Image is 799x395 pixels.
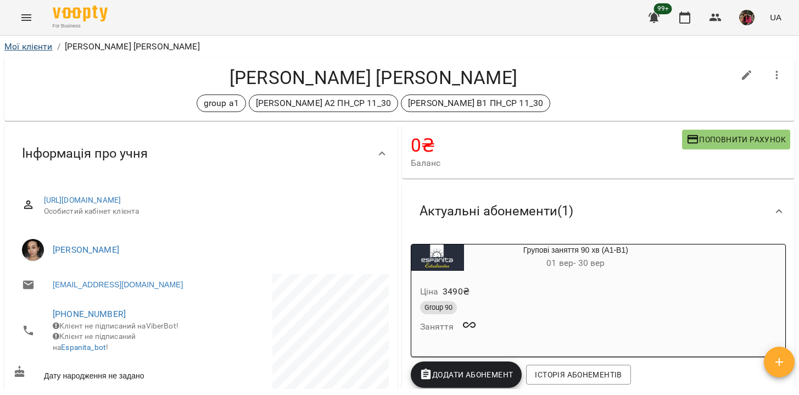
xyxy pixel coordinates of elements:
span: Клієнт не підписаний на ! [53,332,136,352]
span: Додати Абонемент [420,368,513,381]
h4: 0 ₴ [411,134,682,157]
h6: Заняття [420,319,454,335]
span: Актуальні абонементи ( 1 ) [420,203,573,220]
div: Групові заняття 90 хв (А1-В1) [411,244,464,271]
li: / [57,40,60,53]
div: Інформація про учня [4,125,398,182]
p: [PERSON_NAME] В1 ПН_СР 11_30 [408,97,543,110]
a: [PERSON_NAME] [53,244,119,255]
svg: Необмежені відвідування [463,319,476,332]
button: Поповнити рахунок [682,130,790,149]
h6: Ціна [420,284,439,299]
div: Актуальні абонементи(1) [402,183,795,240]
h4: [PERSON_NAME] [PERSON_NAME] [13,66,734,89]
span: 01 вер - 30 вер [546,258,605,268]
div: group a1 [197,94,246,112]
button: Menu [13,4,40,31]
p: [PERSON_NAME] [PERSON_NAME] [65,40,200,53]
a: Мої клієнти [4,41,53,52]
div: [PERSON_NAME] В1 ПН_СР 11_30 [401,94,550,112]
a: [EMAIL_ADDRESS][DOMAIN_NAME] [53,279,183,290]
p: group a1 [204,97,239,110]
span: UA [770,12,781,23]
span: Баланс [411,157,682,170]
span: Особистий кабінет клієнта [44,206,380,217]
p: [PERSON_NAME] А2 ПН_СР 11_30 [256,97,391,110]
div: Групові заняття 90 хв (А1-В1) [464,244,688,271]
span: 99+ [654,3,672,14]
button: Історія абонементів [526,365,630,385]
a: [URL][DOMAIN_NAME] [44,196,121,204]
div: [PERSON_NAME] А2 ПН_СР 11_30 [249,94,398,112]
img: Тимченко Вікторія [22,239,44,261]
button: UA [766,7,786,27]
button: Додати Абонемент [411,361,522,388]
button: Групові заняття 90 хв (А1-В1)01 вер- 30 верЦіна3490₴Group 90Заняття [411,244,688,348]
span: Group 90 [420,303,457,313]
span: Клієнт не підписаний на ViberBot! [53,321,178,330]
a: Espanita_bot [61,343,106,352]
span: Інформація про учня [22,145,148,162]
span: Історія абонементів [535,368,622,381]
span: Поповнити рахунок [686,133,786,146]
span: For Business [53,23,108,30]
img: 7105fa523d679504fad829f6fcf794f1.JPG [739,10,755,25]
nav: breadcrumb [4,40,795,53]
img: Voopty Logo [53,5,108,21]
p: 3490 ₴ [443,285,470,298]
a: [PHONE_NUMBER] [53,309,126,319]
div: Дату народження не задано [11,363,201,383]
